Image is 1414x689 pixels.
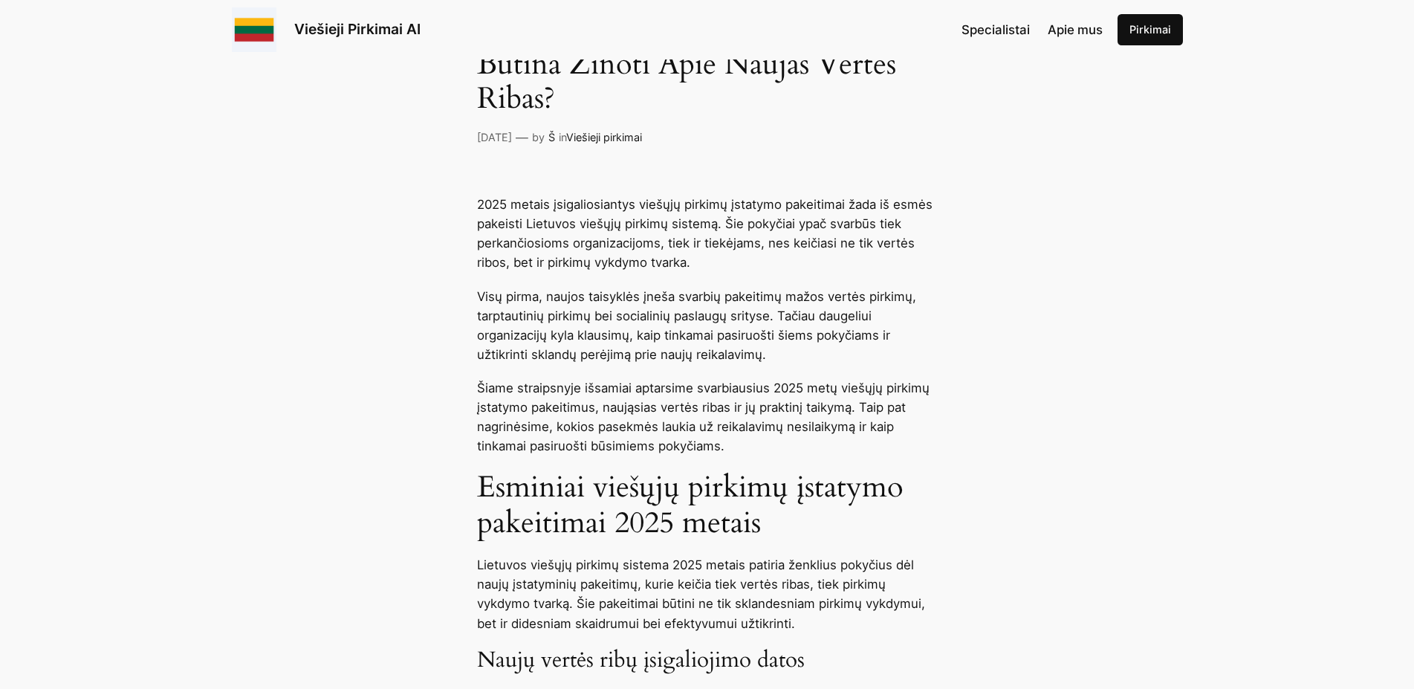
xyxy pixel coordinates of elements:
a: Apie mus [1048,20,1103,39]
span: Apie mus [1048,22,1103,37]
a: Specialistai [961,20,1030,39]
span: Specialistai [961,22,1030,37]
p: 2025 metais įsigaliosiantys viešųjų pirkimų įstatymo pakeitimai žada iš esmės pakeisti Lietuvos v... [477,195,938,272]
p: by [532,129,545,146]
p: Šiame straipsnyje išsamiai aptarsime svarbiausius 2025 metų viešųjų pirkimų įstatymo pakeitimus, ... [477,378,938,456]
h2: Esminiai viešųjų pirkimų įstatymo pakeitimai 2025 metais [477,470,938,541]
a: Š [548,131,555,143]
a: Viešieji Pirkimai AI [294,20,421,38]
nav: Navigation [961,20,1103,39]
span: in [559,131,566,143]
h3: Naujų vertės ribų įsigaliojimo datos [477,647,938,674]
a: Pirkimai [1118,14,1183,45]
a: [DATE] [477,131,512,143]
p: Lietuvos viešųjų pirkimų sistema 2025 metais patiria ženklius pokyčius dėl naujų įstatyminių pake... [477,555,938,633]
h1: Viešųjų Pirkimų Įstatymas 2025: Ką Būtina Žinoti Apie Naujas Vertės Ribas? [477,13,938,116]
p: Visų pirma, naujos taisyklės įneša svarbių pakeitimų mažos vertės pirkimų, tarptautinių pirkimų b... [477,287,938,364]
a: Viešieji pirkimai [566,131,642,143]
p: — [516,128,528,147]
img: Viešieji pirkimai logo [232,7,276,52]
